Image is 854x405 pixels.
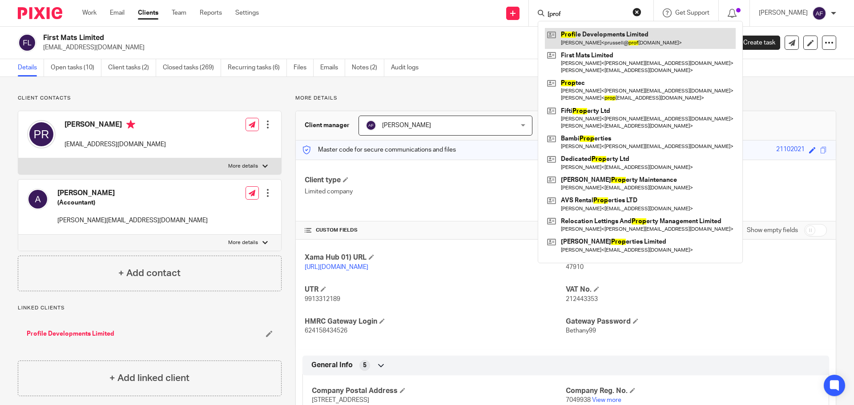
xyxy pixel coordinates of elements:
[320,59,345,76] a: Emails
[382,122,431,128] span: [PERSON_NAME]
[138,8,158,17] a: Clients
[294,59,314,76] a: Files
[566,317,827,326] h4: Gateway Password
[305,296,340,302] span: 9913312189
[295,95,836,102] p: More details
[566,386,820,396] h4: Company Reg. No.
[566,264,584,270] span: 47910
[305,253,566,262] h4: Xama Hub 01) URL
[57,188,208,198] h4: [PERSON_NAME]
[311,361,353,370] span: General Info
[592,397,621,403] a: View more
[43,43,715,52] p: [EMAIL_ADDRESS][DOMAIN_NAME]
[18,305,282,312] p: Linked clients
[566,328,596,334] span: Bethany99
[51,59,101,76] a: Open tasks (10)
[566,397,591,403] span: 7049938
[759,8,808,17] p: [PERSON_NAME]
[302,145,456,154] p: Master code for secure communications and files
[118,266,181,280] h4: + Add contact
[366,120,376,131] img: svg%3E
[172,8,186,17] a: Team
[776,145,805,155] div: 21102021
[312,397,369,403] span: [STREET_ADDRESS]
[200,8,222,17] a: Reports
[305,187,566,196] p: Limited company
[305,176,566,185] h4: Client type
[729,36,780,50] a: Create task
[305,121,350,130] h3: Client manager
[228,59,287,76] a: Recurring tasks (6)
[18,7,62,19] img: Pixie
[43,33,581,43] h2: First Mats Limited
[27,329,114,338] a: Profile Developments Limited
[305,264,368,270] a: [URL][DOMAIN_NAME]
[547,11,627,19] input: Search
[64,120,166,131] h4: [PERSON_NAME]
[305,328,347,334] span: 624158434526
[305,285,566,294] h4: UTR
[57,198,208,207] h5: (Accountant)
[108,59,156,76] a: Client tasks (2)
[18,95,282,102] p: Client contacts
[747,226,798,235] label: Show empty fields
[228,239,258,246] p: More details
[675,10,709,16] span: Get Support
[812,6,826,20] img: svg%3E
[57,216,208,225] p: [PERSON_NAME][EMAIL_ADDRESS][DOMAIN_NAME]
[566,296,598,302] span: 212443353
[82,8,97,17] a: Work
[363,361,367,370] span: 5
[228,163,258,170] p: More details
[312,386,566,396] h4: Company Postal Address
[18,33,36,52] img: svg%3E
[27,188,48,210] img: svg%3E
[27,120,56,148] img: svg%3E
[18,59,44,76] a: Details
[305,317,566,326] h4: HMRC Gateway Login
[566,285,827,294] h4: VAT No.
[632,8,641,16] button: Clear
[163,59,221,76] a: Closed tasks (269)
[126,120,135,129] i: Primary
[391,59,425,76] a: Audit logs
[235,8,259,17] a: Settings
[352,59,384,76] a: Notes (2)
[305,227,566,234] h4: CUSTOM FIELDS
[110,8,125,17] a: Email
[109,371,189,385] h4: + Add linked client
[64,140,166,149] p: [EMAIL_ADDRESS][DOMAIN_NAME]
